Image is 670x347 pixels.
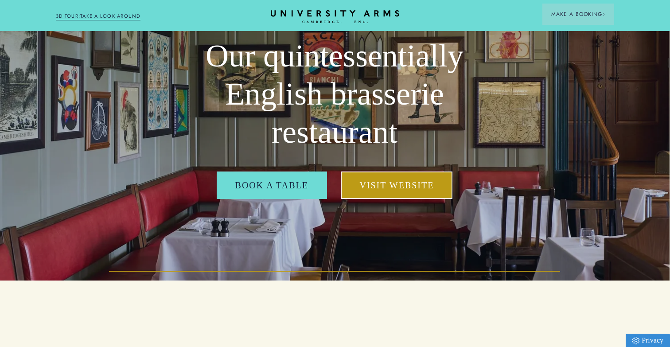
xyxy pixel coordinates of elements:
a: Visit Website [341,172,452,199]
a: Privacy [626,334,670,347]
a: 3D TOUR:TAKE A LOOK AROUND [56,12,140,20]
span: Make a Booking [551,10,605,18]
button: Make a BookingArrow icon [542,4,614,25]
h2: Our quintessentially English brasserie restaurant [167,37,502,151]
img: Privacy [632,337,639,344]
a: Book a table [217,172,327,199]
a: Home [271,10,399,24]
img: Arrow icon [602,13,605,16]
